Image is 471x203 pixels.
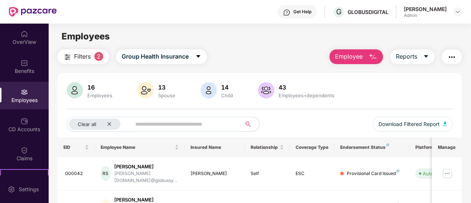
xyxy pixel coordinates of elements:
[373,117,453,132] button: Download Filtered Report
[396,52,417,61] span: Reports
[191,170,239,177] div: [PERSON_NAME]
[116,49,207,64] button: Group Health Insurancecaret-down
[17,186,41,193] div: Settings
[86,92,114,98] div: Employees
[455,9,461,15] img: svg+xml;base64,PHN2ZyBpZD0iRHJvcGRvd24tMzJ4MzIiIHhtbG5zPSJodHRwOi8vd3d3LnczLm9yZy8yMDAwL3N2ZyIgd2...
[21,59,28,67] img: svg+xml;base64,PHN2ZyBpZD0iQmVuZWZpdHMiIHhtbG5zPSJodHRwOi8vd3d3LnczLm9yZy8yMDAwL3N2ZyIgd2lkdGg9Ij...
[62,31,110,42] span: Employees
[157,92,177,98] div: Spouse
[283,9,290,16] img: svg+xml;base64,PHN2ZyBpZD0iSGVscC0zMngzMiIgeG1sbnM9Imh0dHA6Ly93d3cudzMub3JnLzIwMDAvc3ZnIiB3aWR0aD...
[65,170,89,177] div: G00042
[386,143,389,146] img: svg+xml;base64,PHN2ZyB4bWxucz0iaHR0cDovL3d3dy53My5vcmcvMjAwMC9zdmciIHdpZHRoPSI4IiBoZWlnaHQ9IjgiIH...
[220,92,234,98] div: Child
[94,52,103,61] span: 2
[114,170,179,184] div: [PERSON_NAME][DOMAIN_NAME]@globussy...
[347,170,400,177] div: Provisional Card Issued
[404,6,447,13] div: [PERSON_NAME]
[137,82,154,98] img: svg+xml;base64,PHN2ZyB4bWxucz0iaHR0cDovL3d3dy53My5vcmcvMjAwMC9zdmciIHhtbG5zOnhsaW5rPSJodHRwOi8vd3...
[21,88,28,96] img: svg+xml;base64,PHN2ZyBpZD0iRW1wbG95ZWVzIiB4bWxucz0iaHR0cDovL3d3dy53My5vcmcvMjAwMC9zdmciIHdpZHRoPS...
[277,92,336,98] div: Employees+dependents
[369,53,377,62] img: svg+xml;base64,PHN2ZyB4bWxucz0iaHR0cDovL3d3dy53My5vcmcvMjAwMC9zdmciIHhtbG5zOnhsaW5rPSJodHRwOi8vd3...
[241,121,255,127] span: search
[432,137,462,157] th: Manage
[415,144,456,150] div: Platform Status
[57,49,109,64] button: Filters2
[245,137,290,157] th: Relationship
[447,53,456,62] img: svg+xml;base64,PHN2ZyB4bWxucz0iaHR0cDovL3d3dy53My5vcmcvMjAwMC9zdmciIHdpZHRoPSIyNCIgaGVpZ2h0PSIyNC...
[335,52,363,61] span: Employee
[348,8,388,15] div: GLOBUSDIGITAL
[200,82,217,98] img: svg+xml;base64,PHN2ZyB4bWxucz0iaHR0cDovL3d3dy53My5vcmcvMjAwMC9zdmciIHhtbG5zOnhsaW5rPSJodHRwOi8vd3...
[442,168,453,179] img: manageButton
[63,53,72,62] img: svg+xml;base64,PHN2ZyB4bWxucz0iaHR0cDovL3d3dy53My5vcmcvMjAwMC9zdmciIHdpZHRoPSIyNCIgaGVpZ2h0PSIyNC...
[293,9,311,15] div: Get Help
[74,52,91,61] span: Filters
[157,84,177,91] div: 13
[329,49,383,64] button: Employee
[378,120,440,128] span: Download Filtered Report
[107,122,112,126] span: close
[86,84,114,91] div: 16
[21,30,28,38] img: svg+xml;base64,PHN2ZyBpZD0iSG9tZSIgeG1sbnM9Imh0dHA6Ly93d3cudzMub3JnLzIwMDAvc3ZnIiB3aWR0aD0iMjAiIG...
[390,49,435,64] button: Reportscaret-down
[67,117,134,132] button: Clear allclose
[67,82,83,98] img: svg+xml;base64,PHN2ZyB4bWxucz0iaHR0cDovL3d3dy53My5vcmcvMjAwMC9zdmciIHhtbG5zOnhsaW5rPSJodHRwOi8vd3...
[404,13,447,18] div: Admin
[258,82,274,98] img: svg+xml;base64,PHN2ZyB4bWxucz0iaHR0cDovL3d3dy53My5vcmcvMjAwMC9zdmciIHhtbG5zOnhsaW5rPSJodHRwOi8vd3...
[251,144,278,150] span: Relationship
[63,144,84,150] span: EID
[8,186,15,193] img: svg+xml;base64,PHN2ZyBpZD0iU2V0dGluZy0yMHgyMCIgeG1sbnM9Imh0dHA6Ly93d3cudzMub3JnLzIwMDAvc3ZnIiB3aW...
[122,52,189,61] span: Group Health Insurance
[336,7,342,16] span: G
[57,137,95,157] th: EID
[21,147,28,154] img: svg+xml;base64,PHN2ZyBpZD0iQ2xhaW0iIHhtbG5zPSJodHRwOi8vd3d3LnczLm9yZy8yMDAwL3N2ZyIgd2lkdGg9IjIwIi...
[423,170,452,177] div: Auto Verified
[241,117,259,132] button: search
[397,169,400,172] img: svg+xml;base64,PHN2ZyB4bWxucz0iaHR0cDovL3d3dy53My5vcmcvMjAwMC9zdmciIHdpZHRoPSI4IiBoZWlnaHQ9IjgiIH...
[290,137,335,157] th: Coverage Type
[195,53,201,60] span: caret-down
[185,137,245,157] th: Insured Name
[443,122,447,126] img: svg+xml;base64,PHN2ZyB4bWxucz0iaHR0cDovL3d3dy53My5vcmcvMjAwMC9zdmciIHhtbG5zOnhsaW5rPSJodHRwOi8vd3...
[95,137,185,157] th: Employee Name
[251,170,284,177] div: Self
[423,53,429,60] span: caret-down
[220,84,234,91] div: 14
[296,170,329,177] div: ESC
[101,166,110,181] div: RS
[340,144,403,150] div: Endorsement Status
[78,121,96,127] span: Clear all
[21,118,28,125] img: svg+xml;base64,PHN2ZyBpZD0iQ0RfQWNjb3VudHMiIGRhdGEtbmFtZT0iQ0QgQWNjb3VudHMiIHhtbG5zPSJodHRwOi8vd3...
[114,163,179,170] div: [PERSON_NAME]
[101,144,173,150] span: Employee Name
[277,84,336,91] div: 43
[9,7,57,17] img: New Pazcare Logo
